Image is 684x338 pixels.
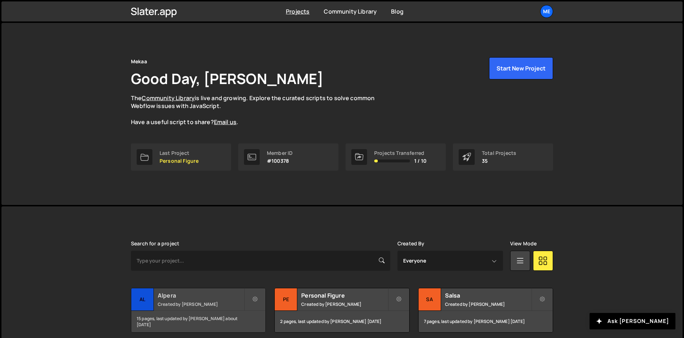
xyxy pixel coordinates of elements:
[275,311,409,332] div: 2 pages, last updated by [PERSON_NAME] [DATE]
[160,158,199,164] p: Personal Figure
[286,8,309,15] a: Projects
[158,292,244,299] h2: Alpera
[540,5,553,18] a: Me
[374,150,426,156] div: Projects Transferred
[267,150,293,156] div: Member ID
[160,150,199,156] div: Last Project
[489,57,553,79] button: Start New Project
[482,150,516,156] div: Total Projects
[510,241,537,246] label: View Mode
[131,251,390,271] input: Type your project...
[445,292,531,299] h2: Salsa
[391,8,404,15] a: Blog
[418,288,553,333] a: Sa Salsa Created by [PERSON_NAME] 7 pages, last updated by [PERSON_NAME] [DATE]
[142,94,195,102] a: Community Library
[590,313,675,329] button: Ask [PERSON_NAME]
[397,241,425,246] label: Created By
[214,118,236,126] a: Email us
[324,8,377,15] a: Community Library
[414,158,426,164] span: 1 / 10
[131,288,154,311] div: Al
[482,158,516,164] p: 35
[131,311,265,332] div: 15 pages, last updated by [PERSON_NAME] about [DATE]
[131,57,147,66] div: Mekaa
[419,288,441,311] div: Sa
[158,301,244,307] small: Created by [PERSON_NAME]
[274,288,409,333] a: Pe Personal Figure Created by [PERSON_NAME] 2 pages, last updated by [PERSON_NAME] [DATE]
[131,94,389,126] p: The is live and growing. Explore the curated scripts to solve common Webflow issues with JavaScri...
[275,288,297,311] div: Pe
[445,301,531,307] small: Created by [PERSON_NAME]
[131,241,179,246] label: Search for a project
[131,143,231,171] a: Last Project Personal Figure
[301,292,387,299] h2: Personal Figure
[267,158,293,164] p: #100378
[131,288,266,333] a: Al Alpera Created by [PERSON_NAME] 15 pages, last updated by [PERSON_NAME] about [DATE]
[131,69,323,88] h1: Good Day, [PERSON_NAME]
[301,301,387,307] small: Created by [PERSON_NAME]
[419,311,553,332] div: 7 pages, last updated by [PERSON_NAME] [DATE]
